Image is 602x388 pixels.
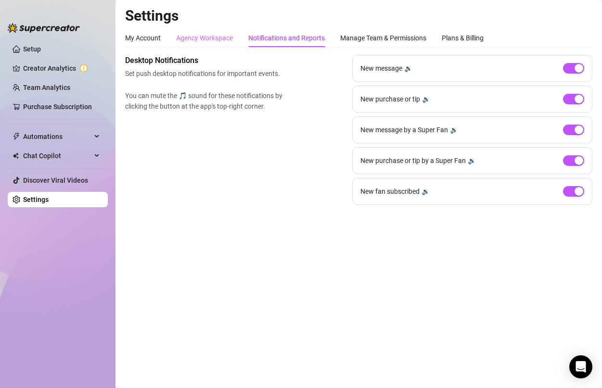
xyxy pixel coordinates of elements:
div: 🔉 [404,63,412,74]
span: Desktop Notifications [125,55,287,66]
div: 🔉 [450,125,458,135]
div: 🔉 [468,155,476,166]
a: Team Analytics [23,84,70,91]
div: 🔉 [422,94,430,104]
span: New message by a Super Fan [360,125,448,135]
span: New message [360,63,402,74]
span: New purchase or tip by a Super Fan [360,155,466,166]
span: New purchase or tip [360,94,420,104]
h2: Settings [125,7,592,25]
div: 🔉 [422,186,430,197]
div: Notifications and Reports [248,33,325,43]
div: Manage Team & Permissions [340,33,426,43]
span: New fan subscribed [360,186,420,197]
span: thunderbolt [13,133,20,140]
a: Purchase Subscription [23,99,100,114]
span: Chat Copilot [23,148,91,163]
div: Plans & Billing [442,33,484,43]
div: Agency Workspace [176,33,233,43]
img: logo-BBDzfeDw.svg [8,23,80,33]
a: Settings [23,196,49,203]
a: Creator Analytics exclamation-circle [23,61,100,76]
span: Automations [23,129,91,144]
a: Discover Viral Videos [23,176,88,184]
div: Open Intercom Messenger [569,355,592,378]
span: You can mute the 🎵 sound for these notifications by clicking the button at the app's top-right co... [125,90,287,112]
a: Setup [23,45,41,53]
div: My Account [125,33,161,43]
span: Set push desktop notifications for important events. [125,68,287,79]
img: Chat Copilot [13,152,19,159]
